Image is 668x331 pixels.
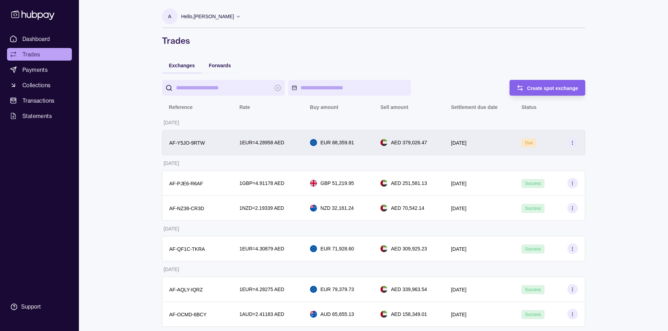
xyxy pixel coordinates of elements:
[391,139,427,146] p: AED 379,026.47
[164,120,179,125] p: [DATE]
[320,245,354,253] p: EUR 71,928.60
[169,312,207,317] p: AF-OCMD-6BCY
[310,311,317,318] img: au
[176,80,271,96] input: search
[380,139,387,146] img: ae
[164,160,179,166] p: [DATE]
[525,140,533,145] span: Due
[7,63,72,76] a: Payments
[239,139,284,146] p: 1 EUR = 4.28958 AED
[22,81,50,89] span: Collections
[380,205,387,212] img: ae
[209,63,231,68] span: Forwards
[7,48,72,61] a: Trades
[310,139,317,146] img: eu
[525,247,541,251] span: Success
[451,181,466,186] p: [DATE]
[310,286,317,293] img: eu
[162,35,585,46] h1: Trades
[7,110,72,122] a: Statements
[527,85,578,91] span: Create spot exchange
[320,310,354,318] p: AUD 65,655.13
[391,310,427,318] p: AED 158,349.01
[525,287,541,292] span: Success
[310,245,317,252] img: eu
[310,104,338,110] p: Buy amount
[22,50,40,58] span: Trades
[168,13,171,20] p: A
[391,245,427,253] p: AED 309,925.23
[7,299,72,314] a: Support
[320,139,354,146] p: EUR 88,359.81
[169,104,193,110] p: Reference
[451,287,466,292] p: [DATE]
[510,80,585,96] button: Create spot exchange
[239,245,284,253] p: 1 EUR = 4.30879 AED
[451,206,466,211] p: [DATE]
[7,94,72,107] a: Transactions
[521,104,537,110] p: Status
[451,246,466,252] p: [DATE]
[22,35,50,43] span: Dashboard
[320,204,354,212] p: NZD 32,161.24
[169,181,203,186] p: AF-PJE6-R6AF
[391,285,427,293] p: AED 339,963.54
[391,179,427,187] p: AED 251,581.13
[525,206,541,211] span: Success
[169,140,205,146] p: AF-Y5JO-9RTW
[22,112,52,120] span: Statements
[169,287,203,292] p: AF-AQLY-IQRZ
[380,311,387,318] img: ae
[320,285,354,293] p: EUR 79,379.73
[181,13,234,20] p: Hello, [PERSON_NAME]
[239,204,284,212] p: 1 NZD = 2.19339 AED
[169,206,204,211] p: AF-NZ38-CR3D
[310,180,317,187] img: gb
[239,104,250,110] p: Rate
[169,63,195,68] span: Exchanges
[22,96,55,105] span: Transactions
[7,79,72,91] a: Collections
[451,104,498,110] p: Settlement due date
[21,303,41,311] div: Support
[380,104,408,110] p: Sell amount
[239,285,284,293] p: 1 EUR = 4.28275 AED
[164,267,179,272] p: [DATE]
[380,286,387,293] img: ae
[320,179,354,187] p: GBP 51,219.95
[310,205,317,212] img: nz
[239,179,284,187] p: 1 GBP = 4.91178 AED
[7,33,72,45] a: Dashboard
[164,226,179,232] p: [DATE]
[525,181,541,186] span: Success
[451,312,466,317] p: [DATE]
[391,204,424,212] p: AED 70,542.14
[239,310,284,318] p: 1 AUD = 2.41183 AED
[525,312,541,317] span: Success
[169,246,205,252] p: AF-QF1C-TKRA
[22,65,48,74] span: Payments
[380,180,387,187] img: ae
[380,245,387,252] img: ae
[451,140,466,146] p: [DATE]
